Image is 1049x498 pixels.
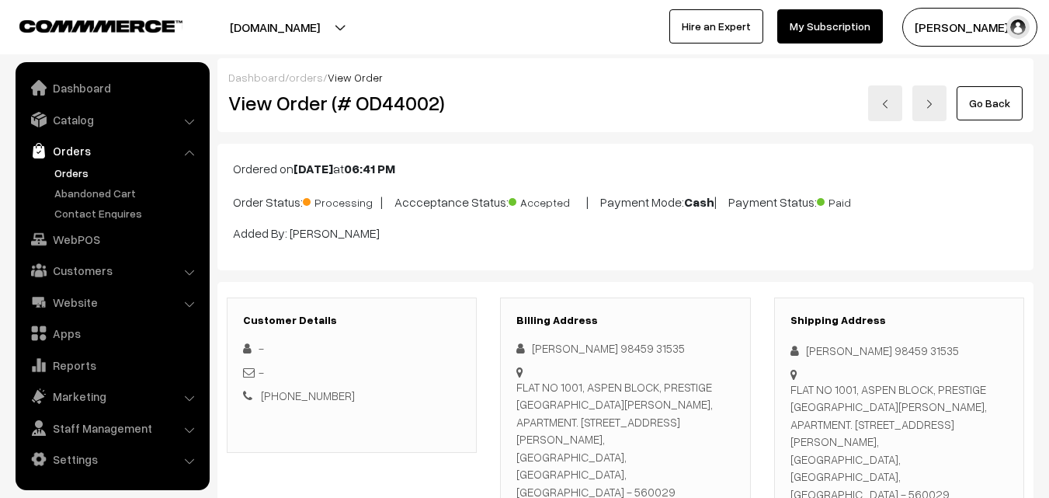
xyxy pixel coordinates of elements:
a: Customers [19,256,204,284]
a: COMMMERCE [19,16,155,34]
a: [PHONE_NUMBER] [261,388,355,402]
h3: Billing Address [516,314,734,327]
span: Processing [303,190,380,211]
h3: Customer Details [243,314,460,327]
a: Contact Enquires [50,205,204,221]
div: - [243,340,460,357]
a: Hire an Expert [669,9,763,44]
b: Cash [684,194,714,210]
a: Apps [19,319,204,347]
a: Orders [19,137,204,165]
a: WebPOS [19,225,204,253]
p: Added By: [PERSON_NAME] [233,224,1018,242]
img: COMMMERCE [19,20,182,32]
a: Catalog [19,106,204,134]
a: Marketing [19,382,204,410]
button: [DOMAIN_NAME] [175,8,374,47]
span: Paid [817,190,894,211]
img: right-arrow.png [925,99,934,109]
button: [PERSON_NAME] s… [902,8,1037,47]
a: Dashboard [19,74,204,102]
b: 06:41 PM [344,161,395,176]
div: / / [228,69,1023,85]
b: [DATE] [294,161,333,176]
div: [PERSON_NAME] 98459 31535 [516,340,734,357]
a: Staff Management [19,414,204,442]
img: user [1006,16,1030,39]
a: Go Back [957,86,1023,120]
p: Ordered on at [233,159,1018,178]
h3: Shipping Address [790,314,1008,327]
a: Abandoned Cart [50,185,204,201]
a: orders [289,71,323,84]
span: View Order [328,71,383,84]
a: Reports [19,351,204,379]
div: - [243,364,460,381]
img: left-arrow.png [881,99,890,109]
a: Orders [50,165,204,181]
span: Accepted [509,190,586,211]
h2: View Order (# OD44002) [228,91,478,115]
div: [PERSON_NAME] 98459 31535 [790,342,1008,360]
a: Dashboard [228,71,285,84]
a: Website [19,288,204,316]
a: Settings [19,445,204,473]
p: Order Status: | Accceptance Status: | Payment Mode: | Payment Status: [233,190,1018,211]
a: My Subscription [777,9,883,44]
